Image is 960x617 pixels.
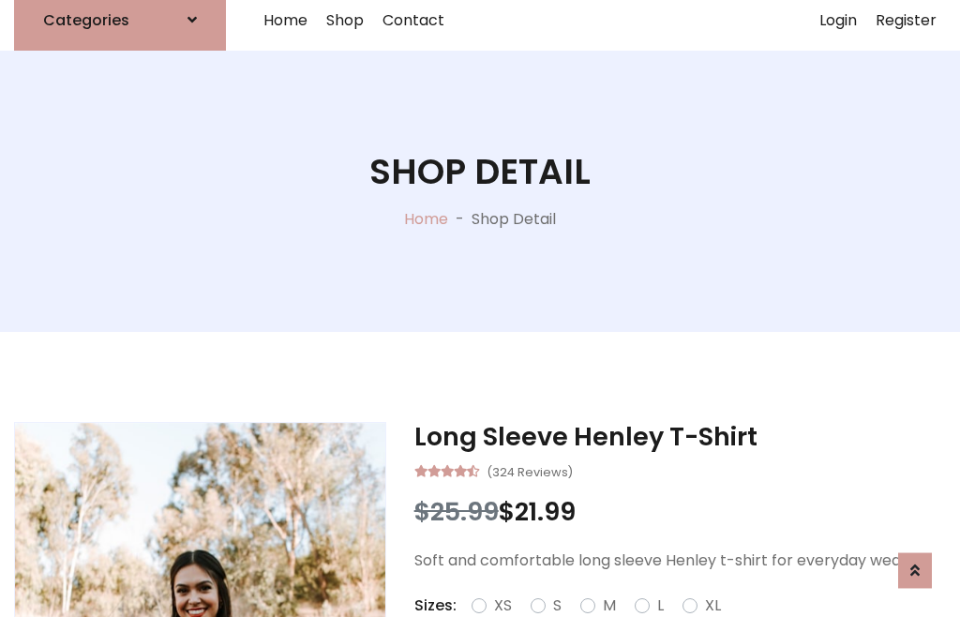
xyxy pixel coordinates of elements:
[414,594,457,617] p: Sizes:
[414,422,946,452] h3: Long Sleeve Henley T-Shirt
[43,11,129,29] h6: Categories
[404,208,448,230] a: Home
[515,494,576,529] span: 21.99
[369,151,591,193] h1: Shop Detail
[487,459,573,482] small: (324 Reviews)
[705,594,721,617] label: XL
[472,208,556,231] p: Shop Detail
[603,594,616,617] label: M
[657,594,664,617] label: L
[414,549,946,572] p: Soft and comfortable long sleeve Henley t-shirt for everyday wear.
[414,494,499,529] span: $25.99
[494,594,512,617] label: XS
[553,594,562,617] label: S
[448,208,472,231] p: -
[414,497,946,527] h3: $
